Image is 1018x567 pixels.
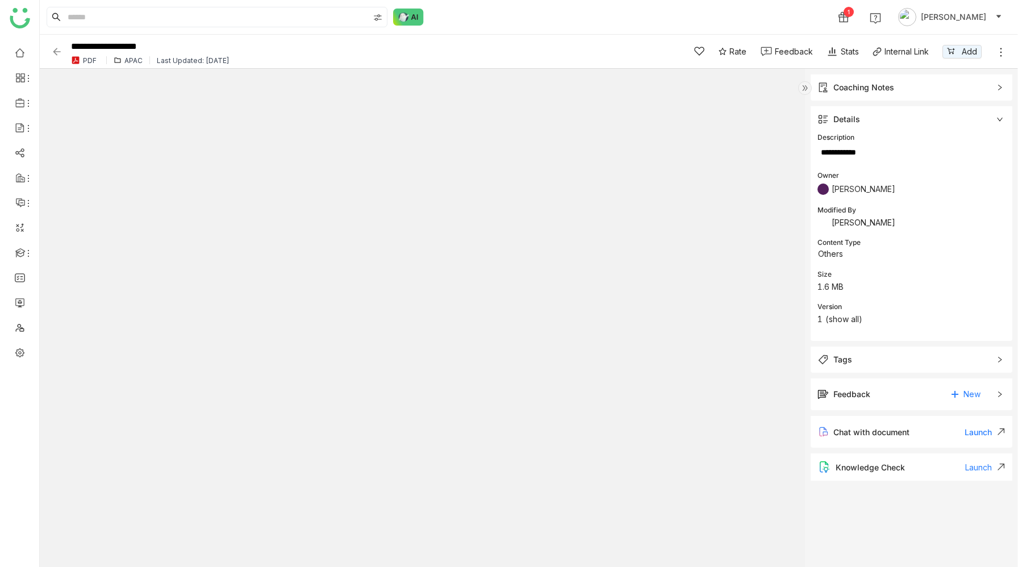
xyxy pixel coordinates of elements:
[965,427,1006,437] div: Launch
[827,45,859,57] div: Stats
[373,13,382,22] img: search-type.svg
[965,462,1006,472] div: Launch
[761,47,772,56] img: feedback-1.svg
[817,132,1006,143] div: Description
[896,8,1004,26] button: [PERSON_NAME]
[817,302,1006,312] div: Version
[775,45,813,57] div: Feedback
[832,184,895,194] span: [PERSON_NAME]
[811,378,1012,410] div: FeedbackNew
[817,170,1006,181] div: Owner
[844,7,854,17] div: 1
[833,427,909,437] span: Chat with document
[836,462,905,472] div: Knowledge Check
[817,217,829,228] img: 645090ea6b2d153120ef2a28
[817,314,1006,325] div: 1
[817,281,1006,293] div: 1.6 MB
[921,11,986,23] span: [PERSON_NAME]
[833,353,852,366] div: Tags
[817,217,1006,228] div: [PERSON_NAME]
[71,56,80,65] img: pdf.svg
[157,56,230,65] div: Last Updated: [DATE]
[811,74,1012,101] div: Coaching Notes
[885,45,929,57] div: Internal Link
[393,9,424,26] img: ask-buddy-normal.svg
[10,8,30,28] img: logo
[829,314,859,324] a: show all
[963,386,981,403] span: New
[898,8,916,26] img: avatar
[811,106,1012,132] div: Details
[729,45,746,57] span: Rate
[83,56,97,65] div: PDF
[833,113,860,126] div: Details
[833,81,894,94] div: Coaching Notes
[124,56,143,65] div: APAC
[825,314,862,325] span: ( )
[817,184,829,195] img: 645090ea6b2d153120ef2a28
[114,56,122,64] img: folder.svg
[827,46,838,57] img: stats.svg
[942,45,982,59] button: Add
[817,269,1006,280] div: Size
[818,245,942,262] nz-select-item: Others
[817,205,1006,216] div: Modified By
[870,12,881,24] img: help.svg
[51,46,62,57] img: back
[962,45,977,58] span: Add
[811,347,1012,373] div: Tags
[833,388,870,401] div: Feedback
[817,237,1006,248] div: Content Type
